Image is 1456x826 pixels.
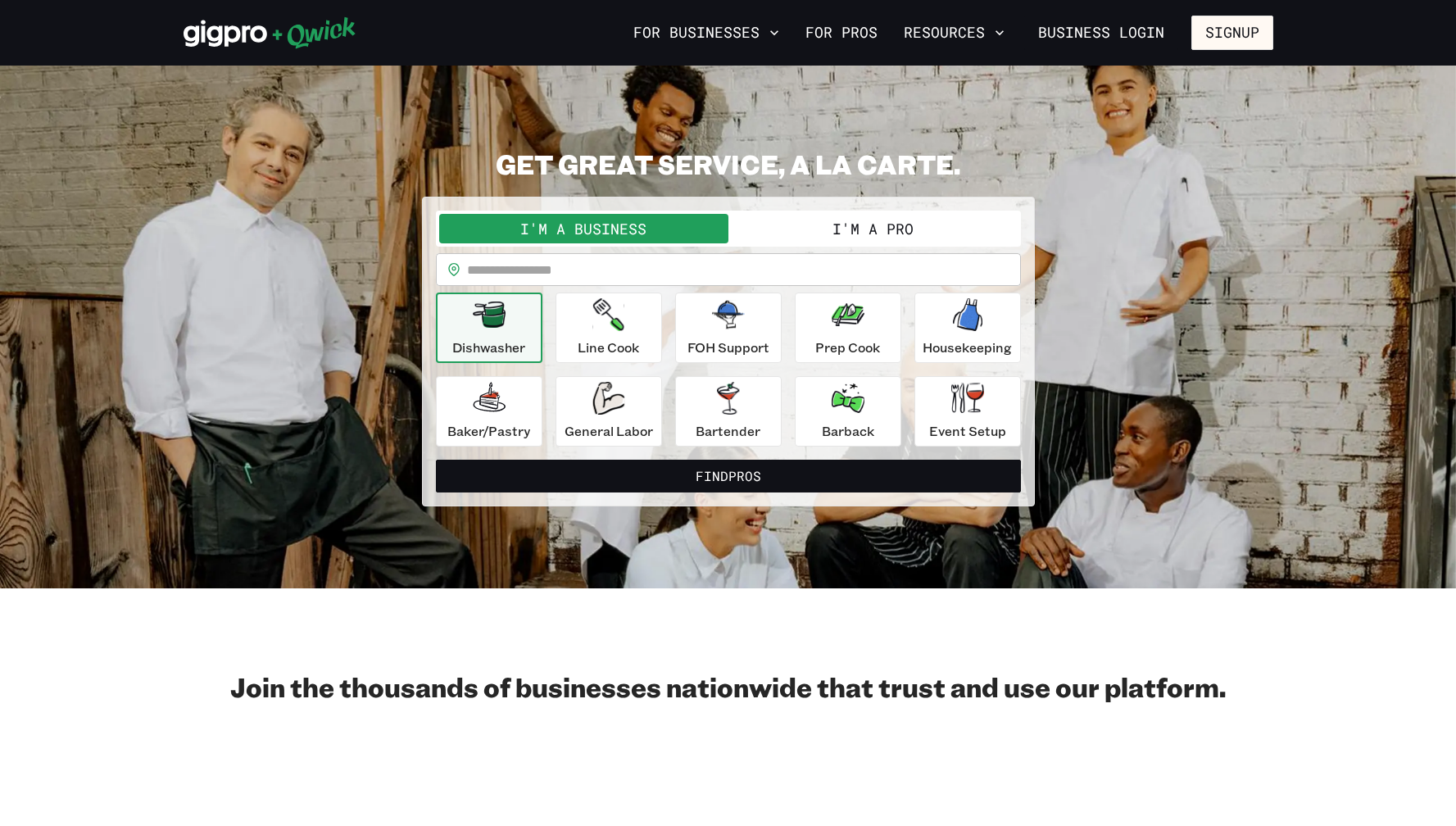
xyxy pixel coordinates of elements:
[929,421,1006,441] p: Event Setup
[452,338,525,357] p: Dishwasher
[422,147,1035,180] h2: GET GREAT SERVICE, A LA CARTE.
[675,293,782,363] button: FOH Support
[1191,16,1273,50] button: Signup
[923,338,1012,357] p: Housekeeping
[184,670,1273,703] h2: Join the thousands of businesses nationwide that trust and use our platform.
[439,214,728,243] button: I'm a Business
[447,421,530,441] p: Baker/Pastry
[795,293,901,363] button: Prep Cook
[565,421,653,441] p: General Labor
[914,293,1021,363] button: Housekeeping
[556,376,662,447] button: General Labor
[1024,16,1178,50] a: Business Login
[799,19,884,47] a: For Pros
[436,293,542,363] button: Dishwasher
[436,376,542,447] button: Baker/Pastry
[556,293,662,363] button: Line Cook
[675,376,782,447] button: Bartender
[627,19,786,47] button: For Businesses
[687,338,769,357] p: FOH Support
[696,421,760,441] p: Bartender
[897,19,1011,47] button: Resources
[728,214,1018,243] button: I'm a Pro
[815,338,880,357] p: Prep Cook
[436,460,1021,492] button: FindPros
[822,421,874,441] p: Barback
[578,338,639,357] p: Line Cook
[795,376,901,447] button: Barback
[914,376,1021,447] button: Event Setup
